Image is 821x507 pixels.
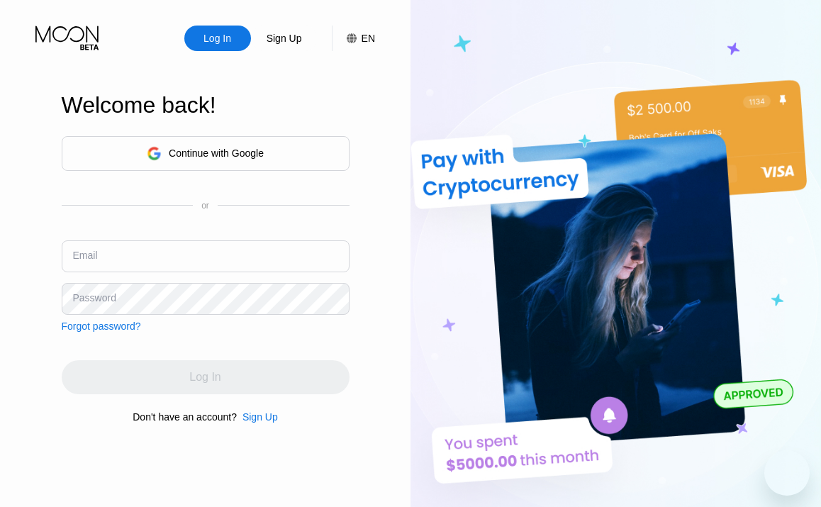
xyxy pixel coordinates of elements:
div: Forgot password? [62,321,141,332]
div: Email [73,250,98,261]
iframe: Button to launch messaging window [764,450,810,496]
div: or [201,201,209,211]
div: Continue with Google [169,147,264,159]
div: EN [362,33,375,44]
div: Sign Up [237,411,278,423]
div: Sign Up [251,26,318,51]
div: Log In [184,26,251,51]
div: Don't have an account? [133,411,237,423]
div: EN [332,26,375,51]
div: Sign Up [265,31,303,45]
div: Password [73,292,116,303]
div: Sign Up [242,411,278,423]
div: Continue with Google [62,136,350,171]
div: Log In [202,31,233,45]
div: Welcome back! [62,92,350,118]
